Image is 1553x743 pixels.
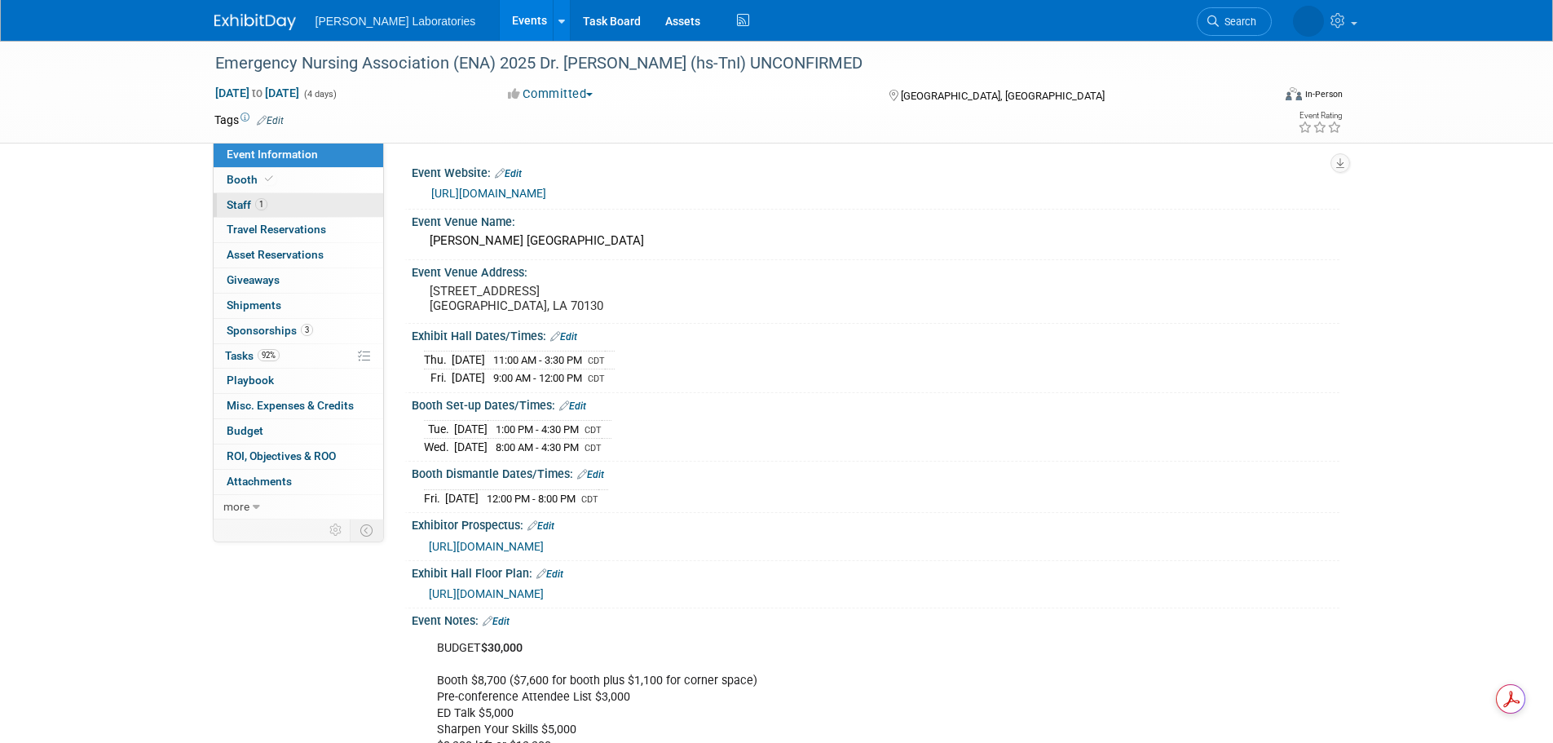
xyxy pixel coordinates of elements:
span: ROI, Objectives & ROO [227,449,336,462]
span: 11:00 AM - 3:30 PM [493,354,582,366]
span: 8:00 AM - 4:30 PM [496,441,579,453]
span: to [249,86,265,100]
span: Staff [227,198,267,211]
div: In-Person [1304,88,1343,100]
span: CDT [588,374,605,384]
a: Shipments [214,294,383,318]
span: CDT [581,494,598,505]
div: [PERSON_NAME] [GEOGRAPHIC_DATA] [424,228,1327,254]
span: CDT [588,356,605,366]
img: Format-Inperson.png [1286,87,1302,100]
span: Tasks [225,349,280,362]
td: [DATE] [454,421,488,439]
span: (4 days) [302,89,337,100]
span: 9:00 AM - 12:00 PM [493,372,582,384]
a: more [214,495,383,520]
span: 12:00 PM - 8:00 PM [487,493,576,505]
td: Fri. [424,489,445,506]
div: Event Format [1176,85,1343,109]
a: Edit [257,115,284,126]
div: Exhibit Hall Dates/Times: [412,324,1339,345]
td: Personalize Event Tab Strip [322,520,351,541]
a: [URL][DOMAIN_NAME] [429,540,544,553]
td: [DATE] [452,352,485,369]
a: Staff1 [214,193,383,218]
a: Edit [495,168,522,179]
a: Edit [577,469,604,480]
div: Exhibit Hall Floor Plan: [412,561,1339,582]
div: Event Rating [1298,112,1342,120]
a: Edit [483,616,510,627]
a: Travel Reservations [214,218,383,242]
a: Edit [559,400,586,412]
a: Event Information [214,143,383,167]
span: Budget [227,424,263,437]
a: Edit [536,568,563,580]
a: Playbook [214,369,383,393]
td: Toggle Event Tabs [350,520,383,541]
a: Tasks92% [214,344,383,369]
span: [DATE] [DATE] [214,86,300,100]
span: 1:00 PM - 4:30 PM [496,423,579,436]
span: Asset Reservations [227,248,324,261]
span: CDT [585,425,602,436]
a: Asset Reservations [214,243,383,268]
span: Playbook [227,374,274,387]
a: Sponsorships3 [214,319,383,343]
span: more [223,500,249,513]
button: Committed [502,86,599,103]
span: Travel Reservations [227,223,326,236]
a: Giveaways [214,268,383,293]
td: [DATE] [445,489,479,506]
td: [DATE] [454,438,488,455]
div: Booth Set-up Dates/Times: [412,393,1339,414]
span: CDT [585,443,602,453]
div: Booth Dismantle Dates/Times: [412,462,1339,483]
a: Edit [550,331,577,343]
pre: [STREET_ADDRESS] [GEOGRAPHIC_DATA], LA 70130 [430,284,780,313]
a: Misc. Expenses & Credits [214,394,383,418]
span: Sponsorships [227,324,313,337]
span: Shipments [227,299,281,312]
td: Wed. [424,438,454,455]
span: [GEOGRAPHIC_DATA], [GEOGRAPHIC_DATA] [901,90,1105,102]
span: Search [1219,15,1256,28]
img: Tisha Davis [1293,6,1324,37]
b: $30,000 [481,641,523,655]
td: Fri. [424,369,452,387]
div: Emergency Nursing Association (ENA) 2025 Dr. [PERSON_NAME] (hs-TnI) UNCONFIRMED [210,49,1247,78]
a: Edit [527,520,554,532]
td: [DATE] [452,369,485,387]
div: Event Venue Name: [412,210,1339,230]
span: [PERSON_NAME] Laboratories [315,15,476,28]
i: Booth reservation complete [265,175,273,184]
a: Attachments [214,470,383,494]
td: Tags [214,112,284,128]
div: Event Website: [412,161,1339,182]
span: 3 [301,324,313,336]
a: ROI, Objectives & ROO [214,444,383,469]
span: Misc. Expenses & Credits [227,399,354,412]
span: Attachments [227,475,292,488]
img: ExhibitDay [214,14,296,30]
div: Exhibitor Prospectus: [412,513,1339,534]
div: Event Venue Address: [412,260,1339,281]
span: Giveaways [227,273,280,286]
span: 1 [255,198,267,210]
a: [URL][DOMAIN_NAME] [431,187,546,200]
a: Booth [214,168,383,192]
span: Event Information [227,148,318,161]
div: Event Notes: [412,608,1339,630]
a: [URL][DOMAIN_NAME] [429,587,544,600]
a: Budget [214,419,383,444]
a: Search [1197,7,1272,36]
td: Thu. [424,352,452,369]
span: 92% [258,349,280,361]
td: Tue. [424,421,454,439]
span: Booth [227,173,276,186]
